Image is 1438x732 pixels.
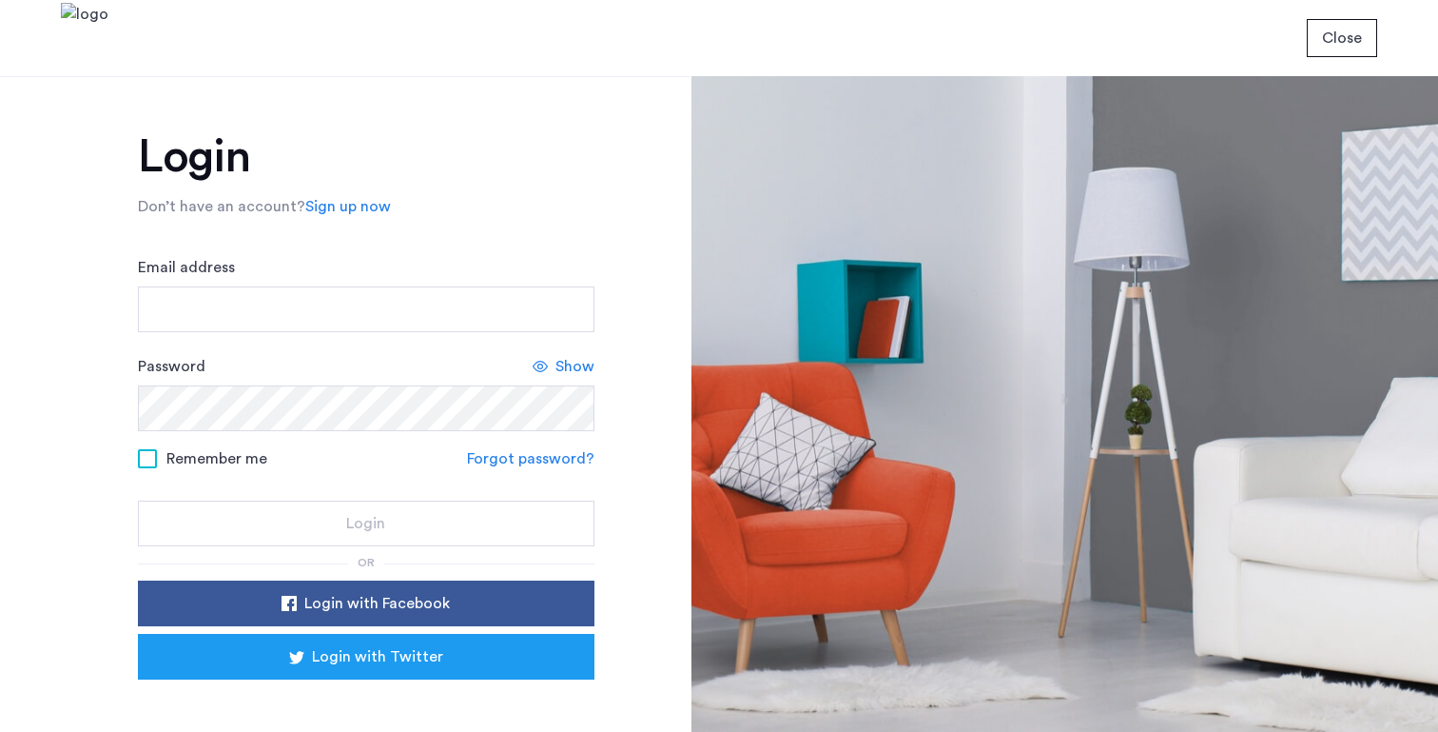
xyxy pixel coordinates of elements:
[138,581,594,626] button: button
[138,501,594,546] button: button
[138,199,305,214] span: Don’t have an account?
[1307,19,1377,57] button: button
[138,134,594,180] h1: Login
[166,447,267,470] span: Remember me
[138,355,205,378] label: Password
[305,195,391,218] a: Sign up now
[61,3,108,74] img: logo
[138,256,235,279] label: Email address
[1322,27,1362,49] span: Close
[138,634,594,680] button: button
[312,645,443,668] span: Login with Twitter
[346,512,385,535] span: Login
[555,355,594,378] span: Show
[467,447,594,470] a: Forgot password?
[358,557,375,568] span: or
[304,592,450,615] span: Login with Facebook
